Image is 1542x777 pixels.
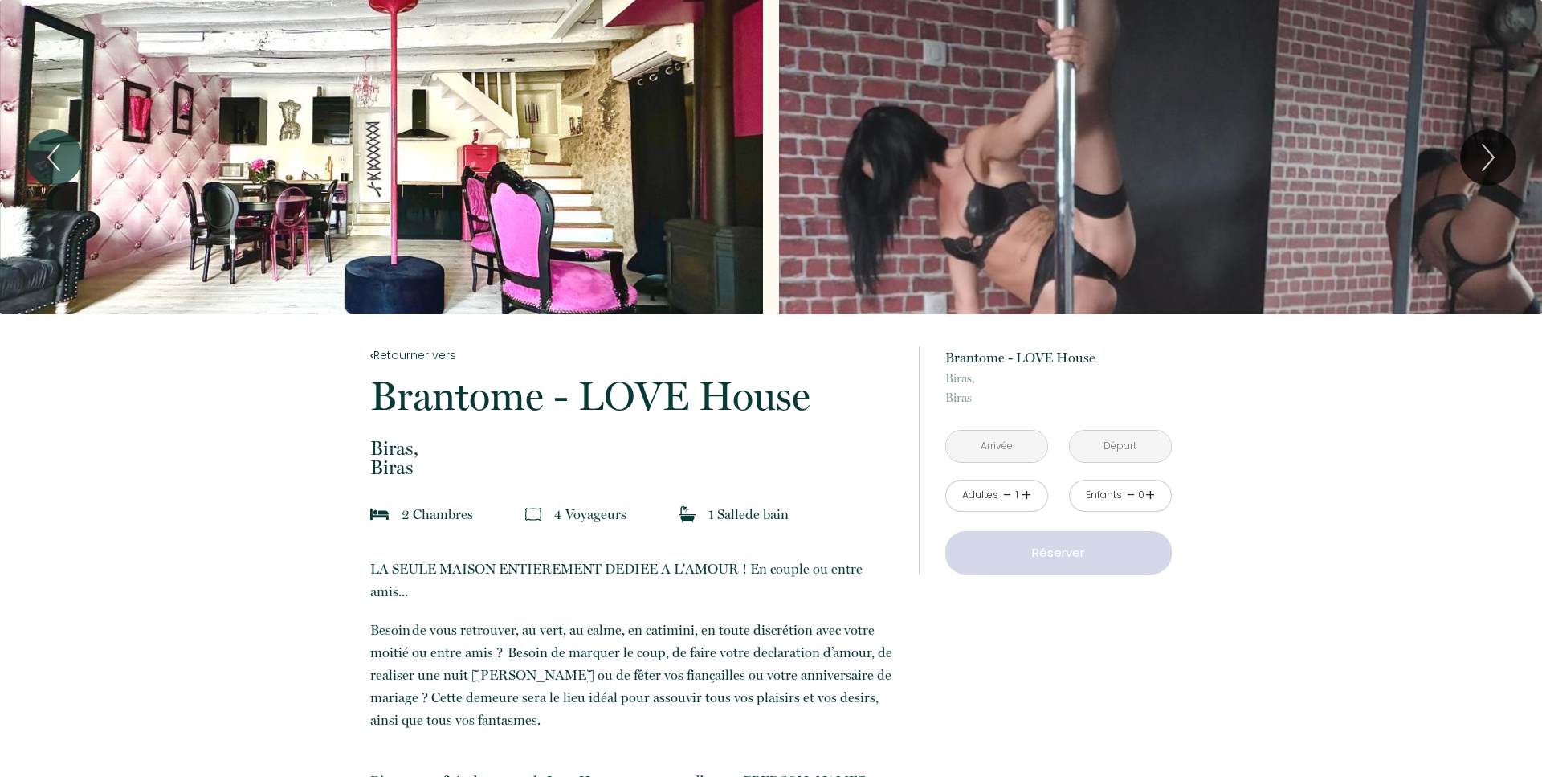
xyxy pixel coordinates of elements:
p: LA SEULE MAISON ENTIEREMENT DEDIEE A L'AMOUR ! En couple ou entre amis... [370,558,897,603]
p: Biras [370,439,897,477]
span: s [621,506,626,522]
p: 1 Salle de bain [708,503,789,525]
input: Départ [1070,431,1171,462]
a: + [1022,483,1031,508]
span: Biras, [945,369,1172,388]
div: 1 [1013,488,1021,503]
p: Brantome - LOVE House [945,346,1172,369]
p: Réserver [951,543,1166,562]
p: Biras [945,369,1172,407]
p: 4 Voyageur [554,503,626,525]
a: Retourner vers [370,346,897,364]
p: 2 Chambre [402,503,473,525]
a: - [1127,483,1136,508]
div: 0 [1137,488,1145,503]
a: - [1003,483,1012,508]
p: Besoin de vous retrouver, au vert, au calme, en catimini, en toute discrétion avec votre moitié o... [370,619,897,731]
span: s [467,506,473,522]
a: + [1145,483,1155,508]
div: Enfants [1086,488,1122,503]
img: guests [525,506,541,522]
button: Previous [26,129,82,186]
input: Arrivée [946,431,1047,462]
span: Biras, [370,439,897,458]
button: Réserver [945,531,1172,575]
button: Next [1460,129,1516,186]
p: Brantome - LOVE House [370,376,897,416]
div: Adultes [962,488,998,503]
